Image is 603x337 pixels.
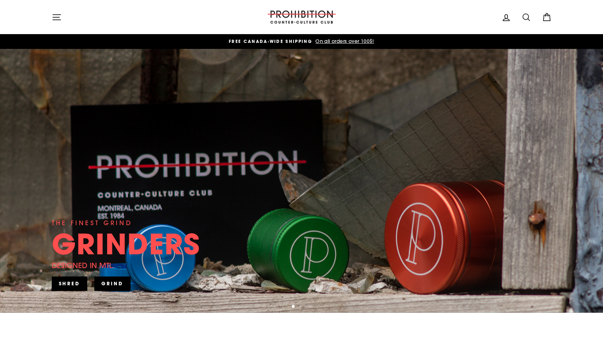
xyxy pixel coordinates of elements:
div: GRINDERS [52,230,200,258]
button: 2 [298,305,302,309]
a: SHRED [52,276,88,291]
button: 3 [304,305,307,309]
img: PROHIBITION COUNTER-CULTURE CLUB [266,11,337,24]
button: 1 [292,305,295,309]
a: GRIND [94,276,131,291]
div: DESIGNED IN MTL. [52,260,115,271]
span: On all orders over 100$! [314,38,374,44]
span: FREE CANADA-WIDE SHIPPING [229,38,312,44]
a: FREE CANADA-WIDE SHIPPING On all orders over 100$! [54,38,550,45]
button: 4 [309,305,313,309]
div: THE FINEST GRIND [52,218,132,228]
